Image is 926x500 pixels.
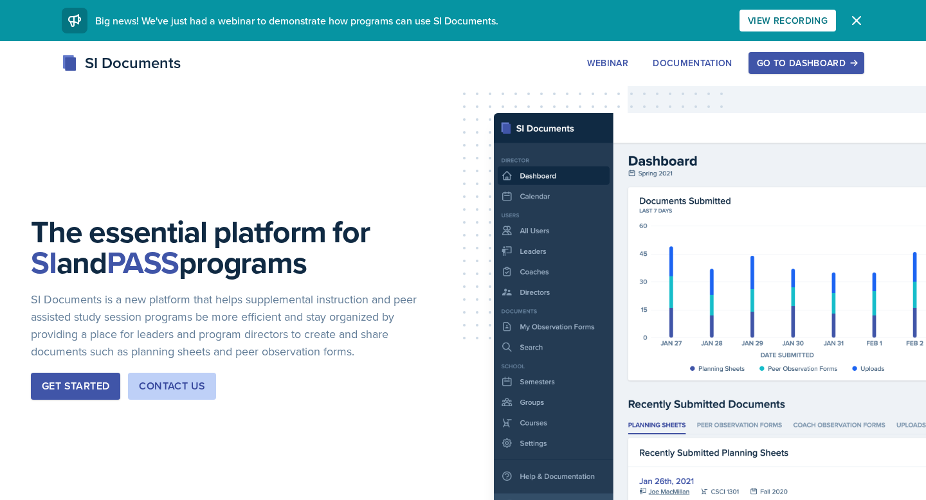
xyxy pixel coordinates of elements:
button: Go to Dashboard [749,52,864,74]
span: Big news! We've just had a webinar to demonstrate how programs can use SI Documents. [95,13,498,28]
div: View Recording [748,15,828,26]
button: View Recording [740,10,836,31]
button: Webinar [579,52,637,74]
div: Documentation [653,58,732,68]
div: SI Documents [62,51,181,75]
button: Documentation [644,52,741,74]
button: Contact Us [128,373,216,400]
div: Go to Dashboard [757,58,856,68]
div: Get Started [42,379,109,394]
div: Contact Us [139,379,205,394]
div: Webinar [587,58,628,68]
button: Get Started [31,373,120,400]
